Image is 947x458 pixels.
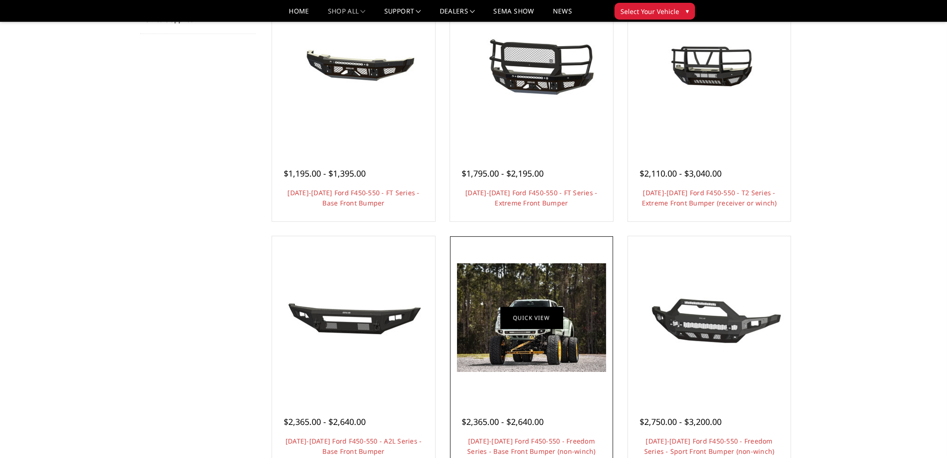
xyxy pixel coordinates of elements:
img: 2023-2025 Ford F450-550 - Freedom Series - Base Front Bumper (non-winch) [457,263,606,372]
span: $2,110.00 - $3,040.00 [640,168,722,179]
img: 2023-2025 Ford F450-550 - A2L Series - Base Front Bumper [279,283,428,352]
a: shop all [328,8,366,21]
iframe: Chat Widget [900,413,947,458]
a: [DATE]-[DATE] Ford F450-550 - FT Series - Extreme Front Bumper [465,188,597,207]
img: 2023-2025 Ford F450-550 - Freedom Series - Sport Front Bumper (non-winch) [634,283,783,353]
span: Select Your Vehicle [620,7,679,16]
a: News [552,8,572,21]
span: ▾ [686,6,689,16]
span: $2,365.00 - $2,640.00 [284,416,366,427]
button: Select Your Vehicle [614,3,695,20]
span: $1,795.00 - $2,195.00 [462,168,544,179]
a: Home [289,8,309,21]
a: 2023-2025 Ford F450-550 - Freedom Series - Base Front Bumper (non-winch) 2023-2025 Ford F450-550 ... [452,239,611,397]
span: $1,195.00 - $1,395.00 [284,168,366,179]
a: Support [384,8,421,21]
a: [DATE]-[DATE] Ford F450-550 - A2L Series - Base Front Bumper [286,437,422,456]
a: Quick view [500,307,563,328]
a: 2023-2025 Ford F450-550 - A2L Series - Base Front Bumper [274,239,433,397]
span: $2,365.00 - $2,640.00 [462,416,544,427]
a: [DATE]-[DATE] Ford F450-550 - Freedom Series - Base Front Bumper (non-winch) [467,437,596,456]
img: 2023-2025 Ford F450-550 - T2 Series - Extreme Front Bumper (receiver or winch) [634,27,783,110]
img: 2023-2025 Ford F450-550 - FT Series - Base Front Bumper [279,34,428,104]
a: [DATE]-[DATE] Ford F450-550 - Freedom Series - Sport Front Bumper (non-winch) [644,437,775,456]
a: SEMA Show [493,8,534,21]
a: [DATE]-[DATE] Ford F450-550 - FT Series - Base Front Bumper [287,188,419,207]
a: 2023-2025 Ford F450-550 - Freedom Series - Sport Front Bumper (non-winch) Multiple lighting options [630,239,789,397]
a: Dealers [440,8,475,21]
span: $2,750.00 - $3,200.00 [640,416,722,427]
a: [DATE]-[DATE] Ford F450-550 - T2 Series - Extreme Front Bumper (receiver or winch) [641,188,777,207]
